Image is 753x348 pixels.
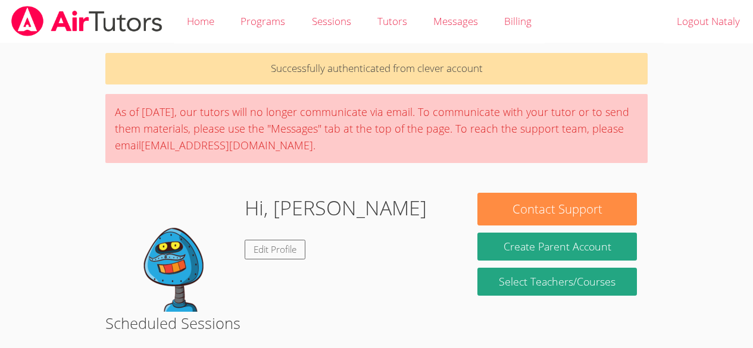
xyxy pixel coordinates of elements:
[477,268,636,296] a: Select Teachers/Courses
[105,53,648,84] p: Successfully authenticated from clever account
[477,193,636,225] button: Contact Support
[477,233,636,261] button: Create Parent Account
[10,6,164,36] img: airtutors_banner-c4298cdbf04f3fff15de1276eac7730deb9818008684d7c2e4769d2f7ddbe033.png
[245,193,427,223] h1: Hi, [PERSON_NAME]
[105,94,648,163] div: As of [DATE], our tutors will no longer communicate via email. To communicate with your tutor or ...
[245,240,305,259] a: Edit Profile
[116,193,235,312] img: default.png
[105,312,648,334] h2: Scheduled Sessions
[433,14,478,28] span: Messages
